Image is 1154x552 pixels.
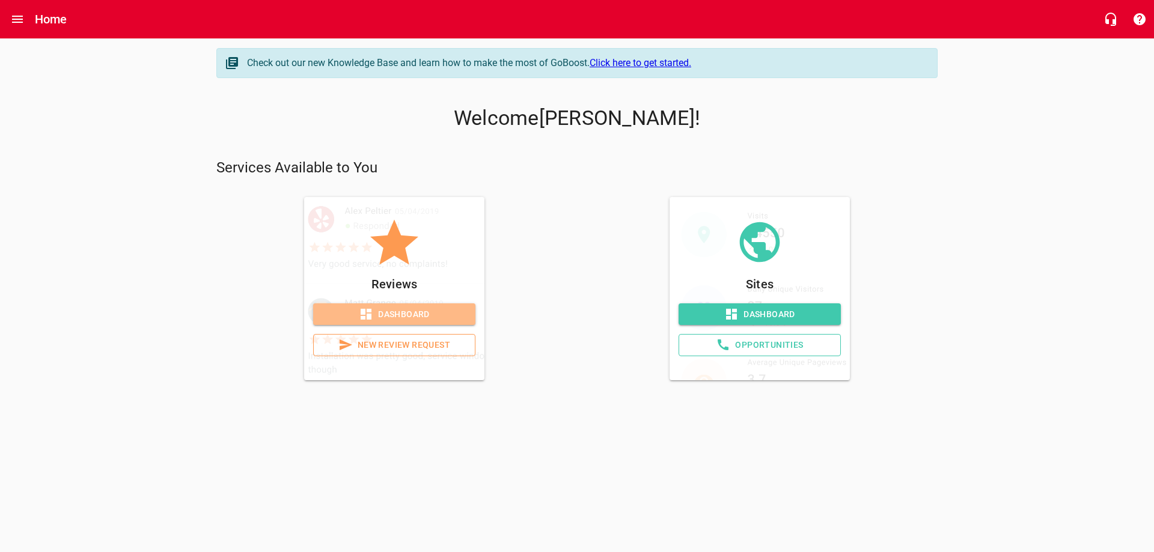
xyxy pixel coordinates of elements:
p: Services Available to You [216,159,938,178]
button: Live Chat [1096,5,1125,34]
a: Click here to get started. [590,57,691,68]
a: New Review Request [313,334,475,356]
span: Dashboard [688,307,831,322]
button: Support Portal [1125,5,1154,34]
p: Reviews [313,274,475,294]
span: New Review Request [323,338,465,353]
p: Sites [679,274,841,294]
a: Dashboard [313,303,475,326]
h6: Home [35,10,67,29]
a: Opportunities [679,334,841,356]
span: Dashboard [323,307,466,322]
div: Check out our new Knowledge Base and learn how to make the most of GoBoost. [247,56,925,70]
button: Open drawer [3,5,32,34]
a: Dashboard [679,303,841,326]
span: Opportunities [689,338,831,353]
p: Welcome [PERSON_NAME] ! [216,106,938,130]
